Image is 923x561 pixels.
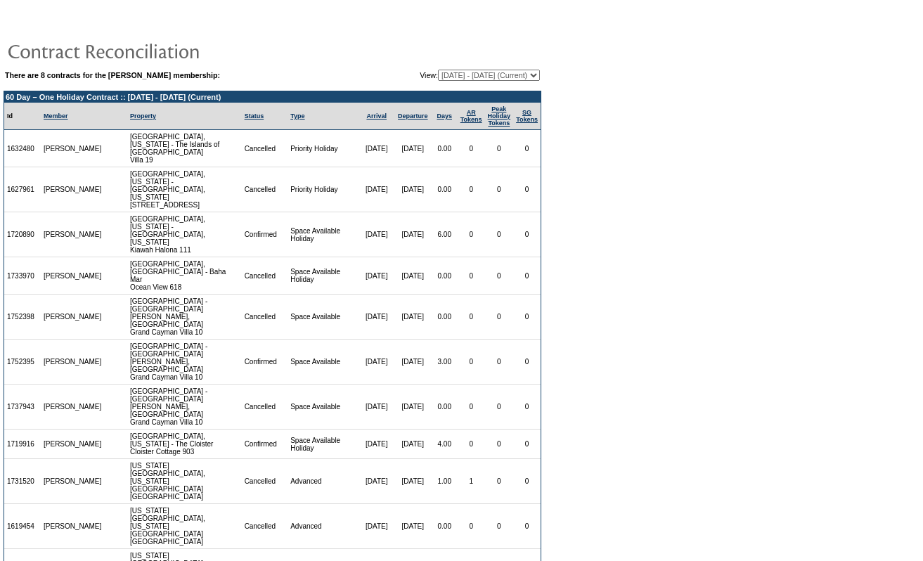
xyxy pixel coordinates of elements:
[513,167,541,212] td: 0
[366,112,387,120] a: Arrival
[242,430,288,459] td: Confirmed
[41,504,105,549] td: [PERSON_NAME]
[394,385,432,430] td: [DATE]
[394,295,432,340] td: [DATE]
[4,295,41,340] td: 1752398
[394,430,432,459] td: [DATE]
[41,340,105,385] td: [PERSON_NAME]
[485,385,514,430] td: 0
[44,112,68,120] a: Member
[4,103,41,130] td: Id
[349,70,540,81] td: View:
[288,130,359,167] td: Priority Holiday
[41,430,105,459] td: [PERSON_NAME]
[432,340,458,385] td: 3.00
[432,430,458,459] td: 4.00
[7,37,288,65] img: pgTtlContractReconciliation.gif
[41,295,105,340] td: [PERSON_NAME]
[458,430,485,459] td: 0
[458,130,485,167] td: 0
[394,130,432,167] td: [DATE]
[485,257,514,295] td: 0
[359,385,394,430] td: [DATE]
[245,112,264,120] a: Status
[432,212,458,257] td: 6.00
[130,112,156,120] a: Property
[4,385,41,430] td: 1737943
[127,340,242,385] td: [GEOGRAPHIC_DATA] - [GEOGRAPHIC_DATA][PERSON_NAME], [GEOGRAPHIC_DATA] Grand Cayman Villa 10
[288,340,359,385] td: Space Available
[5,71,220,79] b: There are 8 contracts for the [PERSON_NAME] membership:
[4,130,41,167] td: 1632480
[513,295,541,340] td: 0
[432,257,458,295] td: 0.00
[288,167,359,212] td: Priority Holiday
[4,167,41,212] td: 1627961
[432,295,458,340] td: 0.00
[460,109,482,123] a: ARTokens
[41,257,105,295] td: [PERSON_NAME]
[41,212,105,257] td: [PERSON_NAME]
[41,459,105,504] td: [PERSON_NAME]
[288,385,359,430] td: Space Available
[398,112,428,120] a: Departure
[516,109,538,123] a: SGTokens
[458,385,485,430] td: 0
[485,504,514,549] td: 0
[485,430,514,459] td: 0
[432,130,458,167] td: 0.00
[359,430,394,459] td: [DATE]
[432,167,458,212] td: 0.00
[485,459,514,504] td: 0
[513,430,541,459] td: 0
[359,167,394,212] td: [DATE]
[432,385,458,430] td: 0.00
[359,257,394,295] td: [DATE]
[394,504,432,549] td: [DATE]
[513,385,541,430] td: 0
[485,295,514,340] td: 0
[394,212,432,257] td: [DATE]
[458,340,485,385] td: 0
[288,430,359,459] td: Space Available Holiday
[513,504,541,549] td: 0
[288,212,359,257] td: Space Available Holiday
[359,504,394,549] td: [DATE]
[359,212,394,257] td: [DATE]
[127,257,242,295] td: [GEOGRAPHIC_DATA], [GEOGRAPHIC_DATA] - Baha Mar Ocean View 618
[242,167,288,212] td: Cancelled
[458,504,485,549] td: 0
[359,459,394,504] td: [DATE]
[432,459,458,504] td: 1.00
[485,212,514,257] td: 0
[4,257,41,295] td: 1733970
[458,212,485,257] td: 0
[4,504,41,549] td: 1619454
[4,340,41,385] td: 1752395
[4,430,41,459] td: 1719916
[359,130,394,167] td: [DATE]
[242,212,288,257] td: Confirmed
[127,130,242,167] td: [GEOGRAPHIC_DATA], [US_STATE] - The Islands of [GEOGRAPHIC_DATA] Villa 19
[242,385,288,430] td: Cancelled
[288,257,359,295] td: Space Available Holiday
[41,167,105,212] td: [PERSON_NAME]
[127,385,242,430] td: [GEOGRAPHIC_DATA] - [GEOGRAPHIC_DATA][PERSON_NAME], [GEOGRAPHIC_DATA] Grand Cayman Villa 10
[513,130,541,167] td: 0
[437,112,452,120] a: Days
[127,295,242,340] td: [GEOGRAPHIC_DATA] - [GEOGRAPHIC_DATA][PERSON_NAME], [GEOGRAPHIC_DATA] Grand Cayman Villa 10
[242,459,288,504] td: Cancelled
[359,340,394,385] td: [DATE]
[127,167,242,212] td: [GEOGRAPHIC_DATA], [US_STATE] - [GEOGRAPHIC_DATA], [US_STATE] [STREET_ADDRESS]
[394,340,432,385] td: [DATE]
[394,257,432,295] td: [DATE]
[242,295,288,340] td: Cancelled
[4,91,541,103] td: 60 Day – One Holiday Contract :: [DATE] - [DATE] (Current)
[458,295,485,340] td: 0
[290,112,304,120] a: Type
[485,340,514,385] td: 0
[127,459,242,504] td: [US_STATE][GEOGRAPHIC_DATA], [US_STATE][GEOGRAPHIC_DATA] [GEOGRAPHIC_DATA]
[394,167,432,212] td: [DATE]
[485,130,514,167] td: 0
[458,257,485,295] td: 0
